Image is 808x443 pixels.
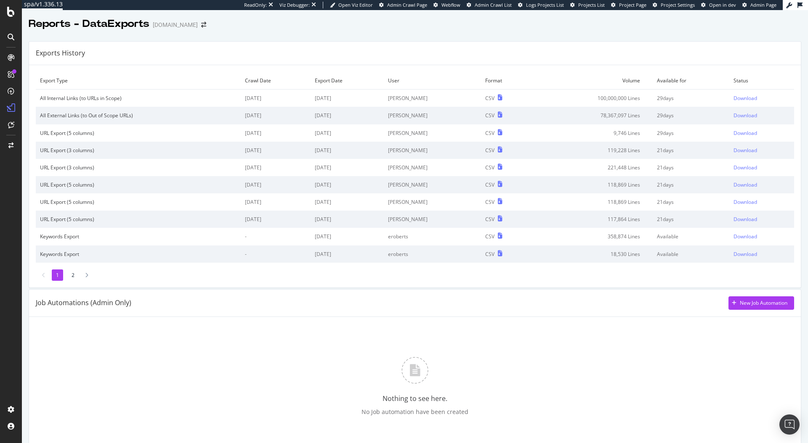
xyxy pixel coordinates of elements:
span: Admin Crawl List [475,2,512,8]
div: All External Links (to Out of Scope URLs) [40,112,237,119]
td: - [241,245,311,263]
td: [PERSON_NAME] [384,90,481,107]
div: Nothing to see here. [383,394,447,403]
a: Download [734,164,790,171]
a: Download [734,233,790,240]
div: Download [734,112,757,119]
td: [PERSON_NAME] [384,193,481,211]
div: CSV [485,233,494,240]
a: Download [734,112,790,119]
td: Format [481,72,533,90]
div: arrow-right-arrow-left [201,22,206,28]
td: 21 days [653,211,729,228]
div: Download [734,216,757,223]
div: URL Export (5 columns) [40,198,237,206]
td: [DATE] [241,107,311,124]
td: [DATE] [241,142,311,159]
span: Project Settings [661,2,695,8]
div: Available [657,251,725,258]
td: [PERSON_NAME] [384,124,481,142]
td: - [241,228,311,245]
td: 119,228 Lines [533,142,653,159]
div: Open Intercom Messenger [779,414,800,435]
li: 2 [67,269,79,281]
div: Download [734,95,757,102]
span: Open in dev [709,2,736,8]
a: Open in dev [701,2,736,8]
a: Admin Page [742,2,776,8]
div: Keywords Export [40,251,237,258]
td: 100,000,000 Lines [533,90,653,107]
td: [DATE] [311,107,384,124]
div: Download [734,198,757,206]
td: [DATE] [241,159,311,176]
td: 18,530 Lines [533,245,653,263]
td: 221,448 Lines [533,159,653,176]
span: Webflow [441,2,460,8]
a: Download [734,216,790,223]
td: Export Date [311,72,384,90]
td: [DATE] [241,193,311,211]
div: URL Export (5 columns) [40,216,237,223]
div: URL Export (5 columns) [40,181,237,188]
a: Open Viz Editor [330,2,373,8]
td: Export Type [36,72,241,90]
td: [DATE] [311,159,384,176]
div: All Internal Links (to URLs in Scope) [40,95,237,102]
td: Available for [653,72,729,90]
div: Viz Debugger: [279,2,310,8]
div: New Job Automation [740,299,787,306]
td: 118,869 Lines [533,193,653,211]
button: New Job Automation [728,296,794,310]
div: CSV [485,147,494,154]
div: CSV [485,129,494,137]
td: [DATE] [311,211,384,228]
div: Keywords Export [40,233,237,240]
a: Projects List [570,2,605,8]
td: [DATE] [241,211,311,228]
li: 1 [52,269,63,281]
td: eroberts [384,228,481,245]
td: [DATE] [311,124,384,142]
td: [PERSON_NAME] [384,211,481,228]
td: 118,869 Lines [533,176,653,193]
a: Project Page [611,2,646,8]
span: Open Viz Editor [338,2,373,8]
td: [PERSON_NAME] [384,142,481,159]
div: Reports - DataExports [29,17,149,31]
img: J3t+pQLvoHxnFBO3SZG38AAAAASUVORK5CYII= [401,357,428,384]
span: Project Page [619,2,646,8]
div: [DOMAIN_NAME] [153,21,198,29]
td: 21 days [653,159,729,176]
td: 78,367,097 Lines [533,107,653,124]
div: Download [734,129,757,137]
div: CSV [485,164,494,171]
div: No Job automation have been created [361,408,468,416]
a: Logs Projects List [518,2,564,8]
a: Download [734,147,790,154]
td: [PERSON_NAME] [384,176,481,193]
td: [DATE] [241,90,311,107]
a: Download [734,198,790,206]
div: Download [734,251,757,258]
div: ReadOnly: [244,2,267,8]
td: [PERSON_NAME] [384,159,481,176]
a: Admin Crawl Page [379,2,427,8]
div: Download [734,233,757,240]
td: Volume [533,72,653,90]
td: 117,864 Lines [533,211,653,228]
td: 21 days [653,142,729,159]
div: URL Export (5 columns) [40,129,237,137]
a: Project Settings [653,2,695,8]
span: Admin Crawl Page [387,2,427,8]
td: 21 days [653,193,729,211]
td: [DATE] [311,193,384,211]
div: Download [734,147,757,154]
td: 29 days [653,90,729,107]
td: [DATE] [311,142,384,159]
td: [DATE] [241,124,311,142]
td: [DATE] [241,176,311,193]
td: 9,746 Lines [533,124,653,142]
span: Logs Projects List [526,2,564,8]
td: 358,874 Lines [533,228,653,245]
